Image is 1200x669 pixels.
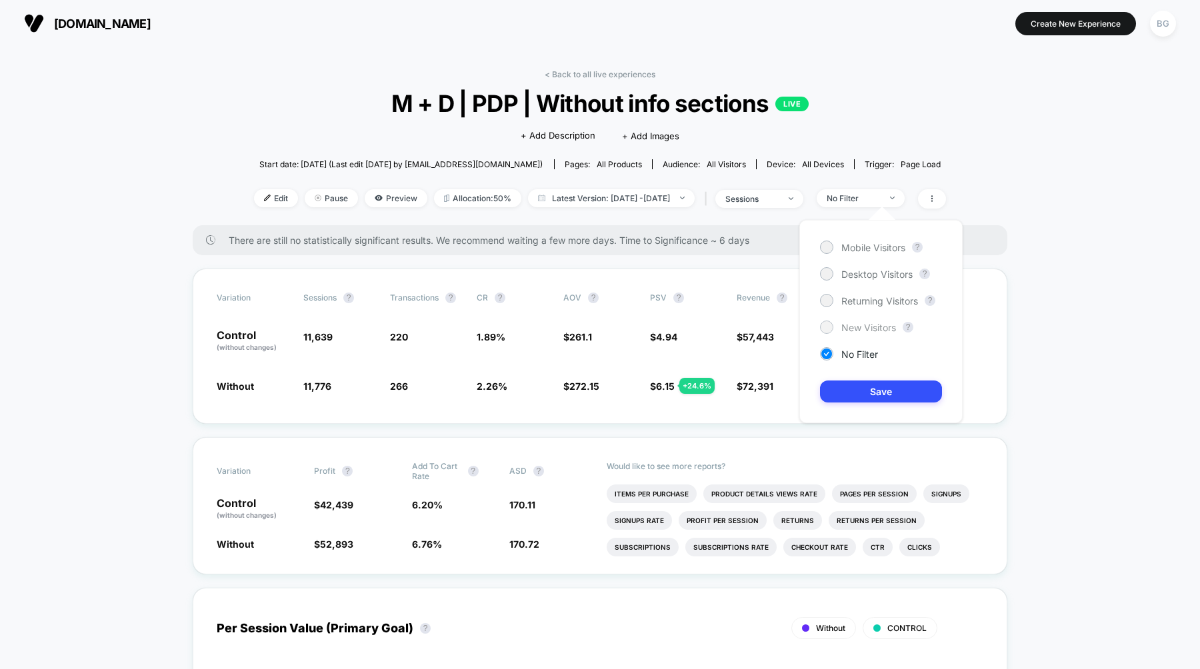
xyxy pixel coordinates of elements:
p: Control [217,330,290,352]
span: 42,439 [320,499,353,510]
p: Would like to see more reports? [607,461,983,471]
button: ? [343,293,354,303]
button: ? [673,293,684,303]
span: $ [737,380,773,392]
button: ? [903,322,913,333]
button: ? [925,295,935,306]
span: 6.20 % [412,499,443,510]
button: ? [445,293,456,303]
span: $ [314,499,353,510]
img: edit [264,195,271,201]
li: Returns [773,511,822,530]
span: Add To Cart Rate [412,461,461,481]
span: Allocation: 50% [434,189,521,207]
p: LIVE [775,97,809,111]
span: 170.72 [509,538,539,550]
div: Pages: [565,159,642,169]
span: $ [650,331,677,342]
p: Control [217,498,301,520]
div: + 24.6 % [679,378,715,394]
button: Save [820,380,942,402]
span: all products [597,159,642,169]
img: end [789,197,793,200]
button: ? [468,466,479,476]
button: ? [912,242,923,253]
span: $ [563,331,592,342]
span: 1.89 % [477,331,505,342]
span: ASD [509,466,527,476]
button: ? [342,466,353,476]
div: No Filter [827,193,880,203]
img: calendar [538,195,545,201]
button: ? [919,269,930,279]
span: + Add Images [622,131,679,141]
span: Without [816,623,845,633]
span: Device: [756,159,854,169]
li: Checkout Rate [783,538,856,556]
li: Subscriptions [607,538,679,556]
span: all devices [802,159,844,169]
span: Latest Version: [DATE] - [DATE] [528,189,695,207]
li: Profit Per Session [679,511,767,530]
span: Without [217,380,254,392]
span: 2.26 % [477,380,507,392]
div: Audience: [663,159,746,169]
button: ? [777,293,787,303]
span: Transactions [390,293,439,303]
li: Product Details Views Rate [703,484,825,503]
a: < Back to all live experiences [545,69,655,79]
span: 220 [390,331,408,342]
button: ? [495,293,505,303]
li: Returns Per Session [829,511,925,530]
span: 272.15 [569,380,599,392]
span: 11,776 [303,380,331,392]
span: PSV [650,293,667,303]
span: New Visitors [841,322,896,333]
span: 266 [390,380,408,392]
img: end [680,197,685,199]
li: Signups Rate [607,511,672,530]
span: Variation [217,293,290,303]
span: Pause [305,189,358,207]
span: 52,893 [320,538,353,550]
img: rebalance [444,195,449,202]
span: $ [650,380,675,392]
div: Trigger: [865,159,941,169]
span: AOV [563,293,581,303]
li: Clicks [899,538,940,556]
span: (without changes) [217,511,277,519]
span: CR [477,293,488,303]
span: 57,443 [743,331,774,342]
button: ? [533,466,544,476]
button: ? [588,293,599,303]
li: Signups [923,484,969,503]
span: Desktop Visitors [841,269,913,280]
div: sessions [725,194,779,204]
span: $ [737,331,774,342]
span: $ [563,380,599,392]
span: 4.94 [656,331,677,342]
span: (without changes) [217,343,277,351]
span: + Add Description [521,129,595,143]
img: end [315,195,321,201]
span: 6.15 [656,380,675,392]
span: There are still no statistically significant results. We recommend waiting a few more days . Time... [229,235,981,246]
span: 11,639 [303,331,333,342]
span: Variation [217,461,290,481]
span: Mobile Visitors [841,242,905,253]
span: All Visitors [707,159,746,169]
span: Start date: [DATE] (Last edit [DATE] by [EMAIL_ADDRESS][DOMAIN_NAME]) [259,159,543,169]
span: $ [314,538,353,550]
button: Create New Experience [1015,12,1136,35]
span: Edit [254,189,298,207]
span: Returning Visitors [841,295,918,307]
img: Visually logo [24,13,44,33]
span: M + D | PDP | Without info sections [289,89,911,117]
li: Subscriptions Rate [685,538,777,556]
span: 6.76 % [412,538,442,550]
span: [DOMAIN_NAME] [54,17,151,31]
div: BG [1150,11,1176,37]
li: Pages Per Session [832,484,917,503]
span: 261.1 [569,331,592,342]
span: CONTROL [887,623,927,633]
